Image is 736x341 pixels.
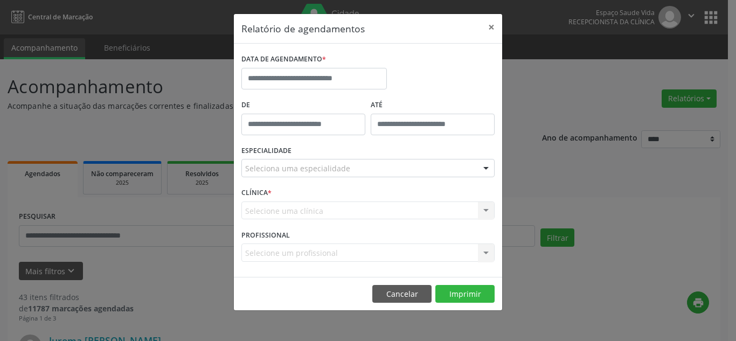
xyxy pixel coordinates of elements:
[241,51,326,68] label: DATA DE AGENDAMENTO
[371,97,495,114] label: ATÉ
[372,285,432,303] button: Cancelar
[241,22,365,36] h5: Relatório de agendamentos
[241,143,291,159] label: ESPECIALIDADE
[481,14,502,40] button: Close
[241,227,290,243] label: PROFISSIONAL
[435,285,495,303] button: Imprimir
[241,185,272,201] label: CLÍNICA
[241,97,365,114] label: De
[245,163,350,174] span: Seleciona uma especialidade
